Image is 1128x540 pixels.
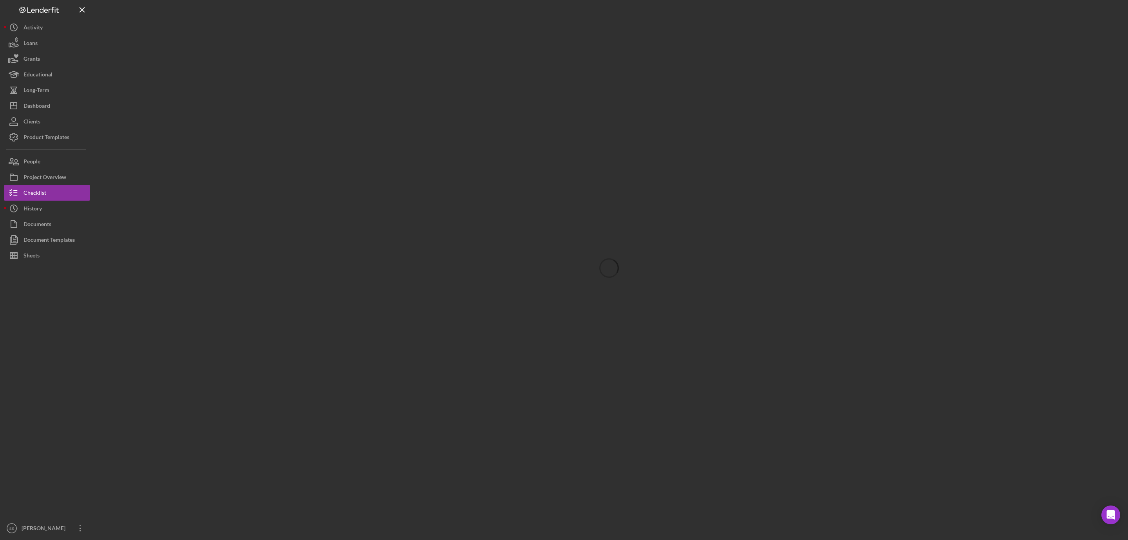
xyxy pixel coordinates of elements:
button: History [4,201,90,216]
div: Long-Term [23,82,49,100]
button: Project Overview [4,169,90,185]
div: Educational [23,67,52,84]
div: Document Templates [23,232,75,250]
div: Sheets [23,248,40,265]
div: Checklist [23,185,46,203]
button: Activity [4,20,90,35]
div: Clients [23,114,40,131]
button: Grants [4,51,90,67]
button: Loans [4,35,90,51]
button: Long-Term [4,82,90,98]
button: Document Templates [4,232,90,248]
div: History [23,201,42,218]
div: Activity [23,20,43,37]
button: Educational [4,67,90,82]
div: Dashboard [23,98,50,116]
div: Open Intercom Messenger [1101,506,1120,524]
div: People [23,154,40,171]
text: SS [9,526,14,531]
div: Project Overview [23,169,66,187]
button: People [4,154,90,169]
div: Product Templates [23,129,69,147]
div: Loans [23,35,38,53]
button: SS[PERSON_NAME] [4,520,90,536]
div: [PERSON_NAME] [20,520,70,538]
div: Grants [23,51,40,69]
div: Documents [23,216,51,234]
button: Clients [4,114,90,129]
button: Documents [4,216,90,232]
button: Sheets [4,248,90,263]
button: Product Templates [4,129,90,145]
button: Checklist [4,185,90,201]
button: Dashboard [4,98,90,114]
